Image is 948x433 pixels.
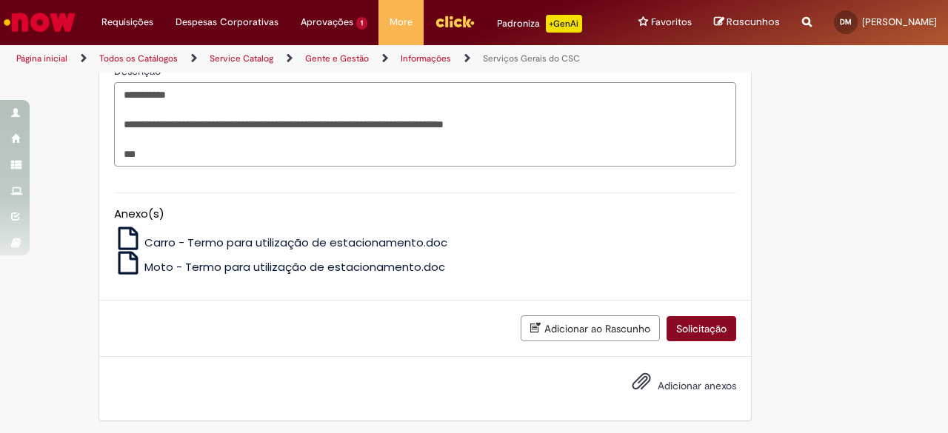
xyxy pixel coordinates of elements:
a: Página inicial [16,53,67,64]
span: Rascunhos [727,15,780,29]
a: Serviços Gerais do CSC [483,53,580,64]
span: 1 [356,17,367,30]
span: Aprovações [301,15,353,30]
h5: Anexo(s) [114,208,736,221]
span: Despesas Corporativas [176,15,278,30]
span: Requisições [101,15,153,30]
div: Padroniza [497,15,582,33]
span: DM [840,17,852,27]
span: More [390,15,413,30]
span: Carro - Termo para utilização de estacionamento.doc [144,235,447,250]
a: Carro - Termo para utilização de estacionamento.doc [114,235,448,250]
ul: Trilhas de página [11,45,621,73]
a: Moto - Termo para utilização de estacionamento.doc [114,259,446,275]
span: Adicionar anexos [658,379,736,392]
img: click_logo_yellow_360x200.png [435,10,475,33]
a: Service Catalog [210,53,273,64]
span: Favoritos [651,15,692,30]
img: ServiceNow [1,7,78,37]
a: Todos os Catálogos [99,53,178,64]
a: Rascunhos [714,16,780,30]
span: Moto - Termo para utilização de estacionamento.doc [144,259,445,275]
textarea: Descrição [114,82,736,166]
button: Solicitação [667,316,736,341]
a: Gente e Gestão [305,53,369,64]
span: [PERSON_NAME] [862,16,937,28]
p: +GenAi [546,15,582,33]
button: Adicionar ao Rascunho [521,315,660,341]
a: Informações [401,53,451,64]
button: Adicionar anexos [628,368,655,402]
